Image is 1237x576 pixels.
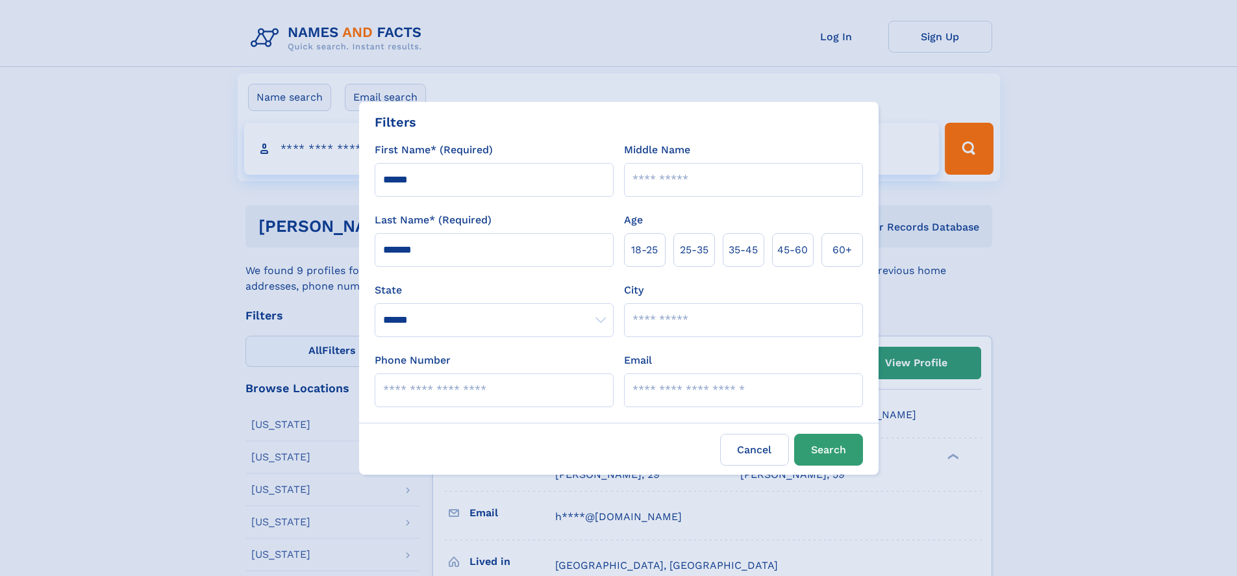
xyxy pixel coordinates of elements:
[729,242,758,258] span: 35‑45
[720,434,789,466] label: Cancel
[375,353,451,368] label: Phone Number
[631,242,658,258] span: 18‑25
[375,142,493,158] label: First Name* (Required)
[375,282,614,298] label: State
[777,242,808,258] span: 45‑60
[624,353,652,368] label: Email
[375,112,416,132] div: Filters
[624,212,643,228] label: Age
[680,242,708,258] span: 25‑35
[624,142,690,158] label: Middle Name
[624,282,643,298] label: City
[794,434,863,466] button: Search
[375,212,492,228] label: Last Name* (Required)
[832,242,852,258] span: 60+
